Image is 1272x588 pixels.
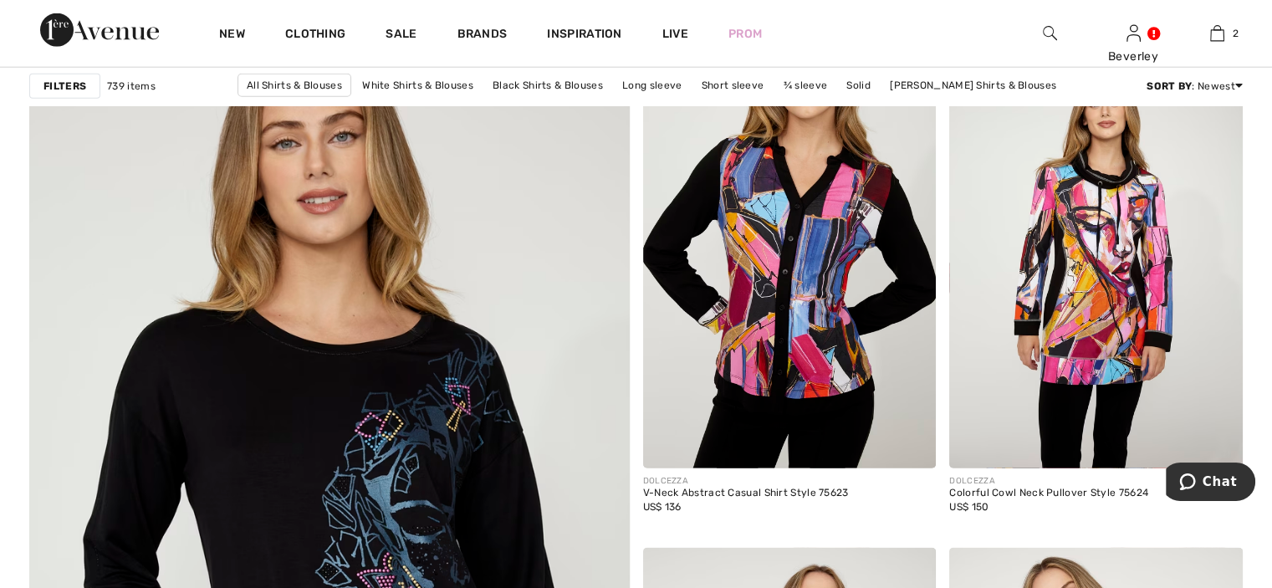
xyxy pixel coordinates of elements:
[643,28,937,468] img: V-Neck Abstract Casual Shirt Style 75623. As sample
[693,74,773,96] a: Short sleeve
[775,74,835,96] a: ¾ sleeve
[457,27,508,44] a: Brands
[1043,23,1057,43] img: search the website
[575,97,727,119] a: [PERSON_NAME] & Blouses
[1092,48,1174,65] div: Beverley
[1176,23,1258,43] a: 2
[614,74,690,96] a: Long sleeve
[1210,23,1224,43] img: My Bag
[838,74,879,96] a: Solid
[949,488,1148,499] div: Colorful Cowl Neck Pullover Style 75624
[1147,80,1192,92] strong: Sort By
[949,475,1148,488] div: DOLCEZZA
[43,79,86,94] strong: Filters
[238,74,351,97] a: All Shirts & Blouses
[484,74,611,96] a: Black Shirts & Blouses
[1233,26,1239,41] span: 2
[881,74,1065,96] a: [PERSON_NAME] Shirts & Blouses
[1126,23,1141,43] img: My Info
[1166,463,1255,504] iframe: Opens a widget where you can chat to one of our agents
[1126,25,1141,41] a: Sign In
[354,74,482,96] a: White Shirts & Blouses
[107,79,156,94] span: 739 items
[386,27,416,44] a: Sale
[219,27,245,44] a: New
[40,13,159,47] img: 1ère Avenue
[643,475,849,488] div: DOLCEZZA
[728,25,762,43] a: Prom
[285,27,345,44] a: Clothing
[643,488,849,499] div: V-Neck Abstract Casual Shirt Style 75623
[949,28,1243,468] img: Colorful Cowl Neck Pullover Style 75624. As sample
[1147,79,1243,94] div: : Newest
[949,501,988,513] span: US$ 150
[547,27,621,44] span: Inspiration
[662,25,688,43] a: Live
[643,501,682,513] span: US$ 136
